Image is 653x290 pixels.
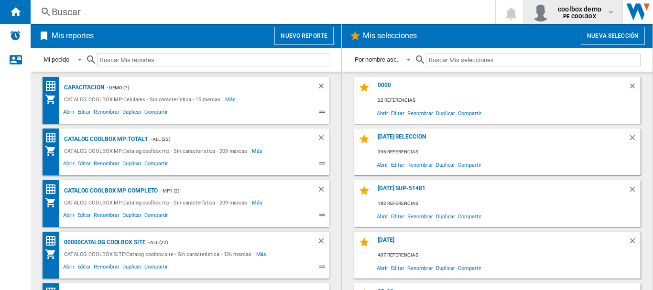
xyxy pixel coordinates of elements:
[457,107,483,119] span: Compartir
[317,236,329,248] div: Borrar
[256,248,268,260] span: Más
[44,56,69,63] div: Mi pedido
[628,185,641,198] div: Borrar
[62,133,148,145] div: CATALOG COOLBOX MP:TOTAL1
[390,158,406,171] span: Editar
[121,211,143,222] span: Duplicar
[628,133,641,146] div: Borrar
[435,210,457,223] span: Duplicar
[146,236,298,248] div: - ALL (22)
[45,248,62,260] div: Mi colección
[531,2,550,21] img: profile.jpg
[76,211,92,222] span: Editar
[62,197,252,208] div: CATALOG COOLBOX MP:Catalog coolbox mp - Sin característica - 209 marcas
[104,82,298,94] div: - Demo (7)
[62,145,252,157] div: CATALOG COOLBOX MP:Catalog coolbox mp - Sin característica - 209 marcas
[426,54,641,66] input: Buscar Mis selecciones
[62,159,76,171] span: Abrir
[92,159,121,171] span: Renombrar
[92,211,121,222] span: Renombrar
[97,54,329,66] input: Buscar Mis reportes
[45,80,62,92] div: Matriz de precios
[121,262,143,274] span: Duplicar
[143,262,169,274] span: Compartir
[62,185,158,197] div: CATALOG COOLBOX MP COMPLETO
[435,107,457,119] span: Duplicar
[390,261,406,274] span: Editar
[375,82,628,95] div: 0000
[355,56,398,63] div: Por nombre asc.
[45,145,62,157] div: Mi colección
[457,261,483,274] span: Compartir
[76,262,92,274] span: Editar
[45,235,62,247] div: Matriz de precios
[375,249,641,261] div: 407 referencias
[375,198,641,210] div: 182 referencias
[76,107,92,119] span: Editar
[375,185,628,198] div: [DATE] SUP-51481
[62,82,104,94] div: Capacitacion
[628,236,641,249] div: Borrar
[10,30,21,41] img: alerts-logo.svg
[581,27,645,45] button: Nueva selección
[390,107,406,119] span: Editar
[45,132,62,144] div: Matriz de precios
[375,210,390,223] span: Abrir
[406,261,435,274] span: Renombrar
[50,27,96,45] h2: Mis reportes
[375,158,390,171] span: Abrir
[62,262,76,274] span: Abrir
[62,211,76,222] span: Abrir
[121,159,143,171] span: Duplicar
[92,107,121,119] span: Renombrar
[406,158,435,171] span: Renombrar
[158,185,298,197] div: - MP1 (3)
[252,145,264,157] span: Más
[45,183,62,195] div: Matriz de precios
[563,13,596,20] b: PE COOLBOX
[457,158,483,171] span: Compartir
[457,210,483,223] span: Compartir
[435,261,457,274] span: Duplicar
[143,107,169,119] span: Compartir
[558,4,601,14] span: coolbox demo
[62,107,76,119] span: Abrir
[225,94,237,105] span: Más
[45,197,62,208] div: Mi colección
[274,27,334,45] button: Nuevo reporte
[317,185,329,197] div: Borrar
[375,146,641,158] div: 396 referencias
[148,133,298,145] div: - ALL (22)
[375,261,390,274] span: Abrir
[62,248,256,260] div: CATALOG COOLBOX SITE:Catalog coolbox site - Sin característica - 126 marcas
[62,94,225,105] div: CATALOG COOLBOX MP:Celulares - Sin característica - 15 marcas
[375,107,390,119] span: Abrir
[143,211,169,222] span: Compartir
[121,107,143,119] span: Duplicar
[62,236,146,248] div: 00000CATALOG COOLBOX SITE
[76,159,92,171] span: Editar
[143,159,169,171] span: Compartir
[406,107,435,119] span: Renombrar
[252,197,264,208] span: Más
[317,133,329,145] div: Borrar
[375,236,628,249] div: [DATE]
[406,210,435,223] span: Renombrar
[45,94,62,105] div: Mi colección
[628,82,641,95] div: Borrar
[52,5,470,19] div: Buscar
[317,82,329,94] div: Borrar
[435,158,457,171] span: Duplicar
[375,95,641,107] div: 22 referencias
[375,133,628,146] div: [DATE] SELECCION
[390,210,406,223] span: Editar
[92,262,121,274] span: Renombrar
[361,27,419,45] h2: Mis selecciones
